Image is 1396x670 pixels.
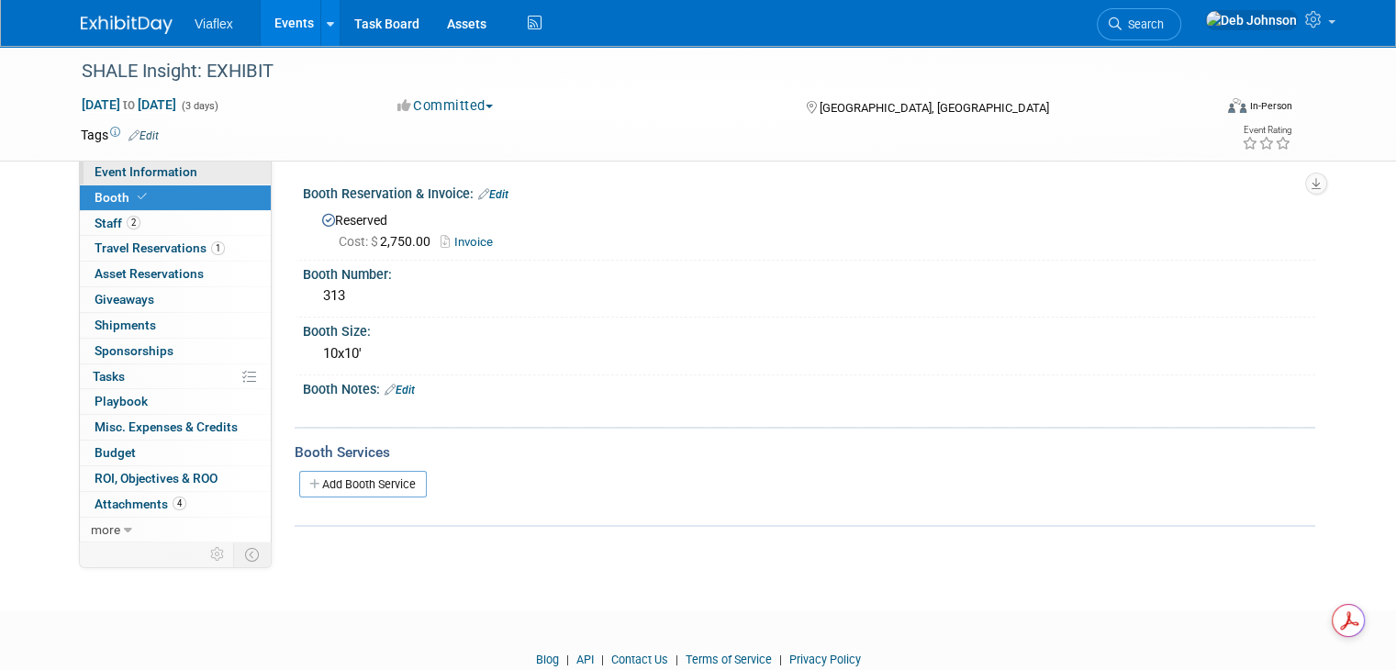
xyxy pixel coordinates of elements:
div: Event Rating [1242,126,1291,135]
span: 2,750.00 [339,234,438,249]
a: Contact Us [611,653,668,666]
div: Event Format [1113,95,1292,123]
span: Asset Reservations [95,266,204,281]
span: Budget [95,445,136,460]
span: | [562,653,574,666]
span: (3 days) [180,100,218,112]
span: 1 [211,241,225,255]
span: ROI, Objectives & ROO [95,471,218,486]
a: Staff2 [80,211,271,236]
span: Sponsorships [95,343,173,358]
span: | [775,653,787,666]
a: Budget [80,441,271,465]
div: 313 [317,282,1301,310]
img: ExhibitDay [81,16,173,34]
div: Booth Reservation & Invoice: [303,180,1315,204]
span: [DATE] [DATE] [81,96,177,113]
span: Attachments [95,497,186,511]
span: more [91,522,120,537]
span: Tasks [93,369,125,384]
a: more [80,518,271,542]
div: SHALE Insight: EXHIBIT [75,55,1189,88]
span: Misc. Expenses & Credits [95,419,238,434]
a: Shipments [80,313,271,338]
img: Format-Inperson.png [1228,98,1246,113]
i: Booth reservation complete [138,192,147,202]
span: 2 [127,216,140,229]
span: Viaflex [195,17,233,31]
a: Asset Reservations [80,262,271,286]
a: Event Information [80,160,271,184]
a: ROI, Objectives & ROO [80,466,271,491]
td: Toggle Event Tabs [234,542,272,566]
a: Attachments4 [80,492,271,517]
a: Privacy Policy [789,653,861,666]
a: Sponsorships [80,339,271,363]
div: Booth Notes: [303,375,1315,399]
a: Edit [128,129,159,142]
span: [GEOGRAPHIC_DATA], [GEOGRAPHIC_DATA] [820,101,1049,115]
a: Search [1097,8,1181,40]
span: Cost: $ [339,234,380,249]
a: API [576,653,594,666]
a: Invoice [441,235,502,249]
div: Booth Services [295,442,1315,463]
span: Search [1122,17,1164,31]
a: Travel Reservations1 [80,236,271,261]
a: Blog [536,653,559,666]
td: Personalize Event Tab Strip [202,542,234,566]
div: Booth Number: [303,261,1315,284]
a: Misc. Expenses & Credits [80,415,271,440]
span: Event Information [95,164,197,179]
span: Travel Reservations [95,240,225,255]
div: In-Person [1249,99,1292,113]
td: Tags [81,126,159,144]
a: Booth [80,185,271,210]
a: Tasks [80,364,271,389]
span: Giveaways [95,292,154,307]
img: Deb Johnson [1205,10,1298,30]
span: Shipments [95,318,156,332]
span: Playbook [95,394,148,408]
span: 4 [173,497,186,510]
a: Add Booth Service [299,471,427,497]
button: Committed [391,96,500,116]
div: 10x10' [317,340,1301,368]
a: Edit [478,188,508,201]
a: Edit [385,384,415,396]
a: Terms of Service [686,653,772,666]
a: Playbook [80,389,271,414]
span: Staff [95,216,140,230]
div: Booth Size: [303,318,1315,341]
a: Giveaways [80,287,271,312]
div: Reserved [317,207,1301,251]
span: | [597,653,609,666]
span: Booth [95,190,151,205]
span: | [671,653,683,666]
span: to [120,97,138,112]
